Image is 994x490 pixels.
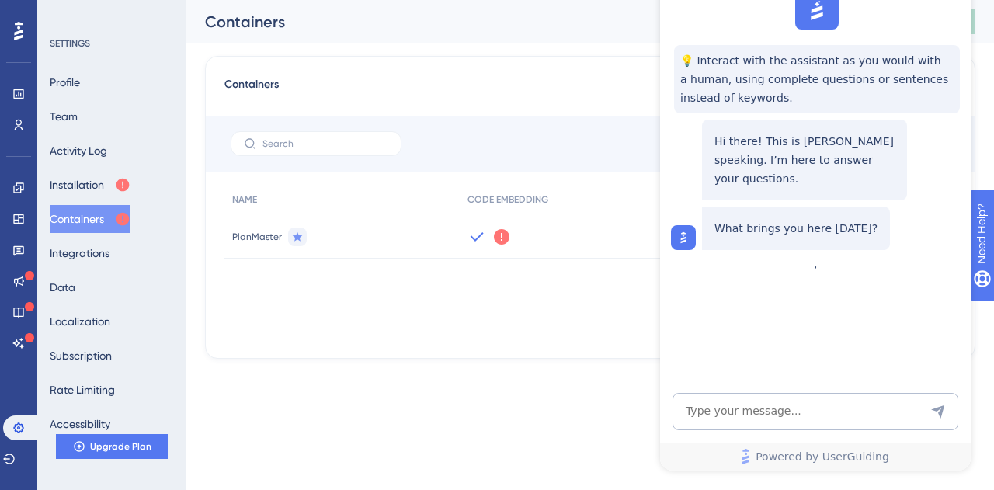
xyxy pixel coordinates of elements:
[224,75,279,103] span: Containers
[232,231,282,243] span: PlanMaster
[36,4,97,23] span: Need Help?
[232,193,257,206] span: NAME
[467,193,548,206] span: CODE EMBEDDING
[262,138,388,149] input: Search
[205,11,707,33] div: Containers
